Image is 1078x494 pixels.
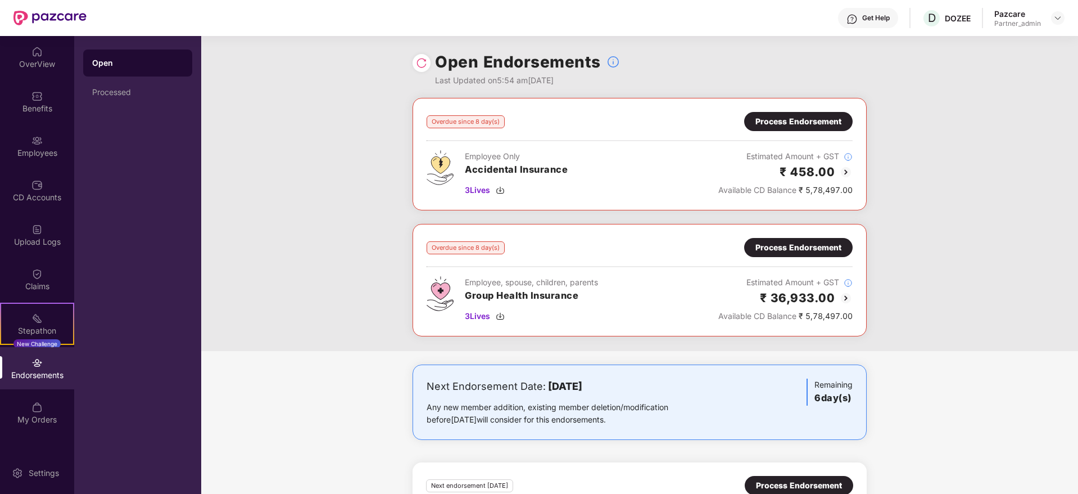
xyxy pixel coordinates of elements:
div: Settings [25,468,62,479]
div: Open [92,57,183,69]
div: Overdue since 8 day(s) [427,115,505,128]
div: ₹ 5,78,497.00 [718,310,853,322]
img: svg+xml;base64,PHN2ZyB4bWxucz0iaHR0cDovL3d3dy53My5vcmcvMjAwMC9zdmciIHdpZHRoPSI0Ny43MTQiIGhlaWdodD... [427,276,454,311]
div: DOZEE [945,13,971,24]
div: Estimated Amount + GST [718,276,853,289]
span: D [928,11,936,25]
div: Process Endorsement [755,241,841,254]
div: Pazcare [994,8,1041,19]
span: 3 Lives [465,310,490,322]
div: Stepathon [1,325,73,336]
div: Remaining [807,379,853,406]
div: Partner_admin [994,19,1041,28]
div: Next Endorsement Date: [427,379,704,394]
div: Overdue since 8 day(s) [427,241,505,254]
h2: ₹ 458.00 [780,163,835,181]
img: svg+xml;base64,PHN2ZyBpZD0iRHJvcGRvd24tMzJ4MzIiIHhtbG5zPSJodHRwOi8vd3d3LnczLm9yZy8yMDAwL3N2ZyIgd2... [1053,14,1062,23]
img: svg+xml;base64,PHN2ZyBpZD0iQ0RfQWNjb3VudHMiIGRhdGEtbmFtZT0iQ0QgQWNjb3VudHMiIHhtbG5zPSJodHRwOi8vd3... [31,179,43,191]
img: svg+xml;base64,PHN2ZyBpZD0iSW5mb18tXzMyeDMyIiBkYXRhLW5hbWU9IkluZm8gLSAzMngzMiIgeG1sbnM9Imh0dHA6Ly... [844,279,853,288]
div: ₹ 5,78,497.00 [718,184,853,196]
div: Any new member addition, existing member deletion/modification before [DATE] will consider for th... [427,401,704,426]
h3: Group Health Insurance [465,289,598,303]
img: svg+xml;base64,PHN2ZyBpZD0iUmVsb2FkLTMyeDMyIiB4bWxucz0iaHR0cDovL3d3dy53My5vcmcvMjAwMC9zdmciIHdpZH... [416,57,427,69]
h1: Open Endorsements [435,50,601,74]
div: Last Updated on 5:54 am[DATE] [435,74,620,87]
div: Employee Only [465,150,568,163]
img: svg+xml;base64,PHN2ZyB4bWxucz0iaHR0cDovL3d3dy53My5vcmcvMjAwMC9zdmciIHdpZHRoPSI0OS4zMjEiIGhlaWdodD... [427,150,454,185]
img: svg+xml;base64,PHN2ZyBpZD0iRW5kb3JzZW1lbnRzIiB4bWxucz0iaHR0cDovL3d3dy53My5vcmcvMjAwMC9zdmciIHdpZH... [31,357,43,369]
img: svg+xml;base64,PHN2ZyBpZD0iRW1wbG95ZWVzIiB4bWxucz0iaHR0cDovL3d3dy53My5vcmcvMjAwMC9zdmciIHdpZHRoPS... [31,135,43,146]
img: svg+xml;base64,PHN2ZyBpZD0iSG9tZSIgeG1sbnM9Imh0dHA6Ly93d3cudzMub3JnLzIwMDAvc3ZnIiB3aWR0aD0iMjAiIG... [31,46,43,57]
img: svg+xml;base64,PHN2ZyBpZD0iQmFjay0yMHgyMCIgeG1sbnM9Imh0dHA6Ly93d3cudzMub3JnLzIwMDAvc3ZnIiB3aWR0aD... [839,165,853,179]
img: svg+xml;base64,PHN2ZyBpZD0iQ2xhaW0iIHhtbG5zPSJodHRwOi8vd3d3LnczLm9yZy8yMDAwL3N2ZyIgd2lkdGg9IjIwIi... [31,268,43,280]
img: svg+xml;base64,PHN2ZyBpZD0iVXBsb2FkX0xvZ3MiIGRhdGEtbmFtZT0iVXBsb2FkIExvZ3MiIHhtbG5zPSJodHRwOi8vd3... [31,224,43,235]
span: 3 Lives [465,184,490,196]
img: svg+xml;base64,PHN2ZyBpZD0iSGVscC0zMngzMiIgeG1sbnM9Imh0dHA6Ly93d3cudzMub3JnLzIwMDAvc3ZnIiB3aWR0aD... [846,14,858,25]
img: svg+xml;base64,PHN2ZyBpZD0iSW5mb18tXzMyeDMyIiBkYXRhLW5hbWU9IkluZm8gLSAzMngzMiIgeG1sbnM9Imh0dHA6Ly... [606,55,620,69]
span: Available CD Balance [718,311,796,321]
span: Available CD Balance [718,185,796,195]
img: New Pazcare Logo [13,11,87,25]
div: New Challenge [13,339,61,348]
img: svg+xml;base64,PHN2ZyB4bWxucz0iaHR0cDovL3d3dy53My5vcmcvMjAwMC9zdmciIHdpZHRoPSIyMSIgaGVpZ2h0PSIyMC... [31,313,43,324]
div: Get Help [862,14,890,23]
img: svg+xml;base64,PHN2ZyBpZD0iQmVuZWZpdHMiIHhtbG5zPSJodHRwOi8vd3d3LnczLm9yZy8yMDAwL3N2ZyIgd2lkdGg9Ij... [31,91,43,102]
div: Estimated Amount + GST [718,150,853,163]
div: Process Endorsement [755,115,841,128]
div: Next endorsement [DATE] [426,479,513,492]
img: svg+xml;base64,PHN2ZyBpZD0iSW5mb18tXzMyeDMyIiBkYXRhLW5hbWU9IkluZm8gLSAzMngzMiIgeG1sbnM9Imh0dHA6Ly... [844,152,853,161]
div: Process Endorsement [756,479,842,492]
div: Employee, spouse, children, parents [465,276,598,289]
img: svg+xml;base64,PHN2ZyBpZD0iRG93bmxvYWQtMzJ4MzIiIHhtbG5zPSJodHRwOi8vd3d3LnczLm9yZy8yMDAwL3N2ZyIgd2... [496,186,505,195]
h3: Accidental Insurance [465,163,568,177]
img: svg+xml;base64,PHN2ZyBpZD0iRG93bmxvYWQtMzJ4MzIiIHhtbG5zPSJodHRwOi8vd3d3LnczLm9yZy8yMDAwL3N2ZyIgd2... [496,312,505,321]
div: Processed [92,88,183,97]
h2: ₹ 36,933.00 [760,289,835,307]
img: svg+xml;base64,PHN2ZyBpZD0iQmFjay0yMHgyMCIgeG1sbnM9Imh0dHA6Ly93d3cudzMub3JnLzIwMDAvc3ZnIiB3aWR0aD... [839,291,853,305]
img: svg+xml;base64,PHN2ZyBpZD0iU2V0dGluZy0yMHgyMCIgeG1sbnM9Imh0dHA6Ly93d3cudzMub3JnLzIwMDAvc3ZnIiB3aW... [12,468,23,479]
img: svg+xml;base64,PHN2ZyBpZD0iTXlfT3JkZXJzIiBkYXRhLW5hbWU9Ik15IE9yZGVycyIgeG1sbnM9Imh0dHA6Ly93d3cudz... [31,402,43,413]
b: [DATE] [548,380,582,392]
h3: 6 day(s) [814,391,853,406]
